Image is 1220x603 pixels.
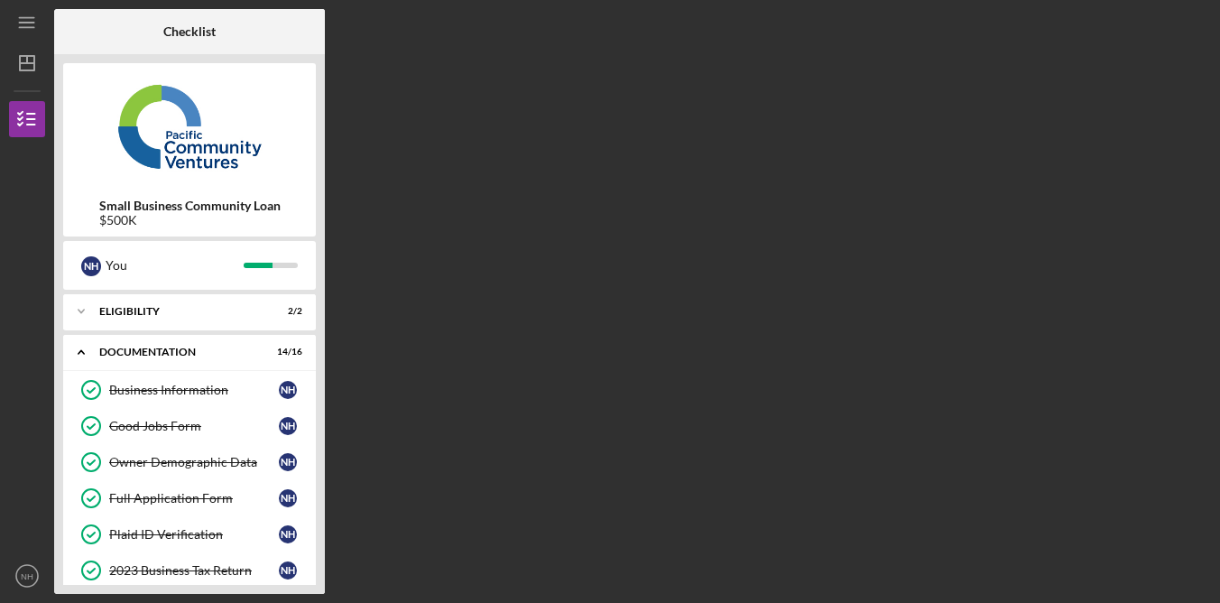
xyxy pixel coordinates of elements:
[279,525,297,543] div: N H
[63,72,316,181] img: Product logo
[99,306,257,317] div: Eligibility
[163,24,216,39] b: Checklist
[279,561,297,580] div: N H
[109,563,279,578] div: 2023 Business Tax Return
[109,455,279,469] div: Owner Demographic Data
[270,306,302,317] div: 2 / 2
[81,256,101,276] div: N H
[99,347,257,357] div: Documentation
[72,552,307,589] a: 2023 Business Tax ReturnNH
[72,480,307,516] a: Full Application FormNH
[279,489,297,507] div: N H
[72,516,307,552] a: Plaid ID VerificationNH
[109,527,279,542] div: Plaid ID Verification
[106,250,244,281] div: You
[72,444,307,480] a: Owner Demographic DataNH
[72,372,307,408] a: Business InformationNH
[99,213,281,227] div: $500K
[72,408,307,444] a: Good Jobs FormNH
[109,491,279,506] div: Full Application Form
[9,558,45,594] button: NH
[99,199,281,213] b: Small Business Community Loan
[21,571,33,581] text: NH
[279,381,297,399] div: N H
[279,417,297,435] div: N H
[109,383,279,397] div: Business Information
[279,453,297,471] div: N H
[109,419,279,433] div: Good Jobs Form
[270,347,302,357] div: 14 / 16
